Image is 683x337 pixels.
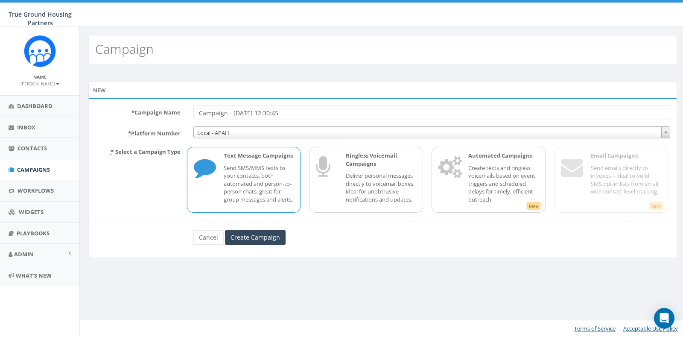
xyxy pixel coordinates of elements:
span: Beta [526,202,541,210]
p: Ringless Voicemail Campaigns [346,152,416,167]
a: Terms of Service [574,325,616,332]
small: [PERSON_NAME] [20,81,59,87]
abbr: required [128,129,131,137]
small: Name [33,74,47,80]
span: Admin [14,250,34,258]
div: Open Intercom Messenger [654,308,674,328]
div: New [88,82,677,99]
span: Local - APAH [194,127,670,139]
span: Widgets [19,208,44,216]
p: Send SMS/MMS texts to your contacts, both automated and person-to-person chats, great for group m... [224,164,294,204]
a: Cancel [193,230,224,245]
a: Acceptable Use Policy [623,325,678,332]
img: Rally_Corp_Logo_1.png [24,35,56,67]
span: Playbooks [17,229,50,237]
a: [PERSON_NAME] [20,79,59,87]
span: True Ground Housing Partners [9,10,72,27]
span: Contacts [18,144,47,152]
input: Create Campaign [225,230,286,245]
span: Beta [649,202,663,210]
p: Deliver personal messages directly to voicemail boxes, ideal for unobtrusive notifications and up... [346,172,416,203]
label: Platform Number [89,126,187,138]
span: Workflows [18,187,54,194]
input: Enter Campaign Name [193,105,671,120]
abbr: required [131,108,134,116]
span: What's New [16,272,52,279]
span: Campaigns [17,166,50,173]
span: Dashboard [17,102,53,110]
span: Select a Campaign Type [115,148,181,155]
span: Local - APAH [193,126,671,138]
label: Campaign Name [89,105,187,117]
p: Text Message Campaigns [224,152,294,160]
p: Create texts and ringless voicemails based on event triggers and scheduled delays for timely, eff... [468,164,539,204]
span: Inbox [17,123,35,131]
p: Automated Campaigns [468,152,539,160]
h2: Campaign [95,42,154,56]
